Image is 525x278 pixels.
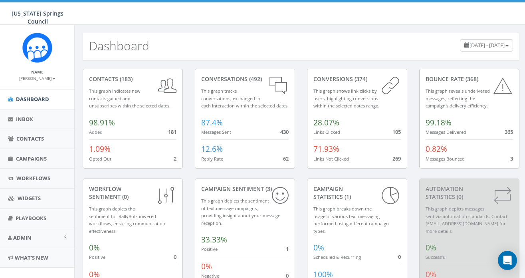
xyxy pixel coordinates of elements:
small: This graph breaks down the usage of various text messaging performed using different campaign types. [313,206,389,234]
span: 33.33% [201,234,227,245]
span: 0 [174,253,176,260]
span: 269 [392,155,401,162]
small: [PERSON_NAME] [19,75,55,81]
span: Workflows [16,175,50,182]
span: Campaigns [16,155,47,162]
span: 365 [505,128,513,135]
small: This graph depicts the sentiment for RallyBot-powered workflows, ensuring communication effective... [89,206,165,234]
span: What's New [15,254,48,261]
small: Links Clicked [313,129,340,135]
span: 99.18% [426,117,452,128]
span: (492) [248,75,262,83]
span: 0.82% [426,144,447,154]
span: Admin [13,234,32,241]
h2: Dashboard [89,39,149,52]
span: 1 [286,245,289,252]
span: Widgets [18,195,41,202]
span: (3) [264,185,272,193]
span: (183) [118,75,133,83]
small: Messages Bounced [426,156,465,162]
small: This graph shows link clicks by users, highlighting conversions within the selected dates range. [313,88,379,109]
span: 87.4% [201,117,223,128]
span: 0% [426,242,436,253]
span: 0% [89,242,100,253]
div: contacts [89,75,176,83]
small: Links Not Clicked [313,156,349,162]
small: Reply Rate [201,156,223,162]
span: (0) [455,193,463,201]
small: This graph indicates new contacts gained and unsubscribes within the selected dates. [89,88,170,109]
div: Automation Statistics [426,185,513,201]
span: 181 [168,128,176,135]
small: Scheduled & Recurring [313,254,361,260]
span: Contacts [16,135,44,142]
div: Campaign Statistics [313,185,401,201]
span: 2 [174,155,176,162]
span: 0 [398,253,401,260]
small: This graph depicts the sentiment of text message campaigns, providing insight about your message ... [201,198,280,226]
span: 1.09% [89,144,111,154]
span: 62 [283,155,289,162]
small: Messages Delivered [426,129,466,135]
span: 0% [201,261,212,272]
span: Inbox [16,115,33,123]
small: Opted Out [89,156,111,162]
small: Successful [426,254,447,260]
img: Rally_Corp_Icon.png [22,33,52,63]
span: (368) [464,75,478,83]
small: This graph depicts messages sent via automation standards. Contact [EMAIL_ADDRESS][DOMAIN_NAME] f... [426,206,507,234]
small: This graph reveals undelivered messages, reflecting the campaign's delivery efficiency. [426,88,490,109]
small: This graph tracks conversations, exchanged in each interaction within the selected dates. [201,88,289,109]
div: Workflow Sentiment [89,185,176,201]
span: 105 [392,128,401,135]
span: (0) [121,193,129,201]
small: Positive [201,246,218,252]
span: 0% [313,242,324,253]
span: Dashboard [16,95,49,103]
a: [PERSON_NAME] [19,74,55,81]
small: Messages Sent [201,129,231,135]
div: conversions [313,75,401,83]
span: (374) [353,75,367,83]
span: (1) [343,193,351,201]
span: [US_STATE] Springs Council [12,10,63,25]
div: Bounce Rate [426,75,513,83]
small: Name [31,69,44,75]
span: 3 [510,155,513,162]
span: [DATE] - [DATE] [470,42,505,49]
span: 12.6% [201,144,223,154]
span: 71.93% [313,144,339,154]
small: Added [89,129,103,135]
span: Playbooks [16,214,46,222]
span: 430 [280,128,289,135]
div: Open Intercom Messenger [498,251,517,270]
span: 98.91% [89,117,115,128]
div: conversations [201,75,289,83]
div: Campaign Sentiment [201,185,289,193]
small: Positive [89,254,105,260]
span: 28.07% [313,117,339,128]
